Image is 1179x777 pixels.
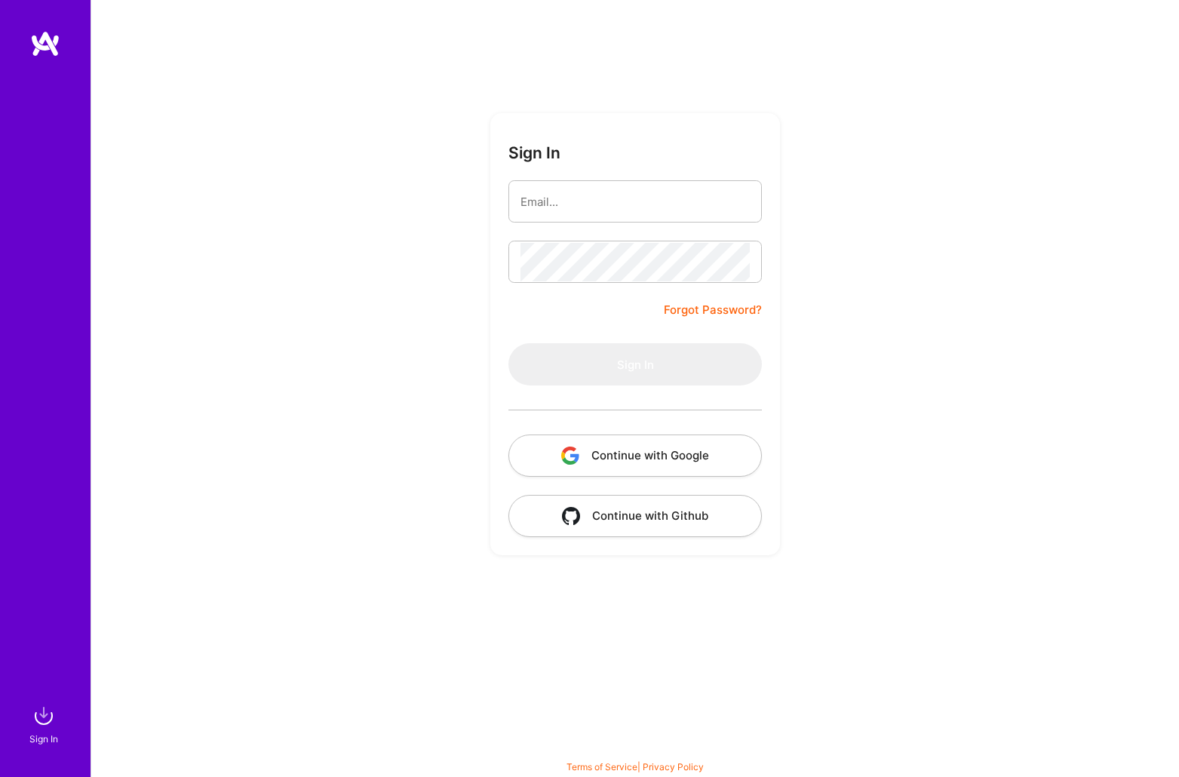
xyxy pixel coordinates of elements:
a: sign inSign In [32,701,59,747]
div: © 2025 ATeams Inc., All rights reserved. [91,732,1179,769]
button: Continue with Google [508,435,762,477]
img: logo [30,30,60,57]
a: Privacy Policy [643,761,704,772]
a: Forgot Password? [664,301,762,319]
img: icon [561,447,579,465]
h3: Sign In [508,143,560,162]
img: sign in [29,701,59,731]
a: Terms of Service [566,761,637,772]
img: icon [562,507,580,525]
span: | [566,761,704,772]
button: Sign In [508,343,762,385]
div: Sign In [29,731,58,747]
button: Continue with Github [508,495,762,537]
input: Email... [520,183,750,221]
